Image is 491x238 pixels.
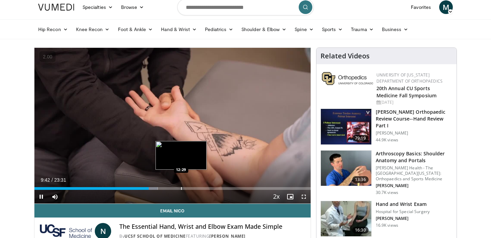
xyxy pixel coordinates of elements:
[376,99,451,106] div: [DATE]
[321,109,371,144] img: miller_1.png.150x105_q85_crop-smart_upscale.jpg
[34,204,311,218] a: Email Nico
[291,23,317,36] a: Spine
[237,23,291,36] a: Shoulder & Elbow
[270,190,283,204] button: Playback Rate
[321,151,371,186] img: 9534a039-0eaa-4167-96cf-d5be049a70d8.150x105_q85_crop-smart_upscale.jpg
[72,23,114,36] a: Knee Recon
[38,4,74,11] img: VuMedi Logo
[347,23,378,36] a: Trauma
[117,0,148,14] a: Browse
[114,23,157,36] a: Foot & Ankle
[352,176,369,183] span: 13:36
[54,177,66,183] span: 23:31
[78,0,117,14] a: Specialties
[376,183,452,188] p: [PERSON_NAME]
[51,177,53,183] span: /
[352,135,369,142] span: 79:19
[376,130,452,136] p: [PERSON_NAME]
[34,190,48,204] button: Pause
[321,201,371,237] img: 1179008b-ca21-4077-ae36-f19d7042cd10.150x105_q85_crop-smart_upscale.jpg
[376,216,430,221] p: [PERSON_NAME]
[297,190,311,204] button: Fullscreen
[318,23,347,36] a: Sports
[321,201,452,237] a: 16:30 Hand and Wrist Exam Hospital for Special Surgery [PERSON_NAME] 16.9K views
[376,223,398,228] p: 16.9K views
[34,48,311,204] video-js: Video Player
[376,165,452,182] p: [PERSON_NAME] Health - The [GEOGRAPHIC_DATA][US_STATE]: Orthopaedics and Sports Medicine
[376,109,452,129] h3: [PERSON_NAME] Orthopaedic Review Course--Hand Review Part I
[439,0,453,14] a: M
[34,187,311,190] div: Progress Bar
[378,23,413,36] a: Business
[283,190,297,204] button: Enable picture-in-picture mode
[201,23,237,36] a: Pediatrics
[322,72,373,85] img: 355603a8-37da-49b6-856f-e00d7e9307d3.png.150x105_q85_autocrop_double_scale_upscale_version-0.2.png
[376,137,398,143] p: 44.9K views
[376,85,436,99] a: 20th Annual CU Sports Medicine Fall Symposium
[48,190,62,204] button: Mute
[119,223,305,230] h4: The Essential Hand, Wrist and Elbow Exam Made Simple
[321,52,370,60] h4: Related Videos
[34,23,72,36] a: Hip Recon
[376,150,452,164] h3: Arthroscopy Basics: Shoulder Anatomy and Portals
[407,0,435,14] a: Favorites
[376,201,430,208] h3: Hand and Wrist Exam
[321,109,452,145] a: 79:19 [PERSON_NAME] Orthopaedic Review Course--Hand Review Part I [PERSON_NAME] 44.9K views
[376,209,430,214] p: Hospital for Special Surgery
[157,23,201,36] a: Hand & Wrist
[352,227,369,234] span: 16:30
[41,177,50,183] span: 9:42
[376,190,398,195] p: 30.7K views
[155,141,207,170] img: image.jpeg
[376,72,443,84] a: University of [US_STATE] Department of Orthopaedics
[321,150,452,195] a: 13:36 Arthroscopy Basics: Shoulder Anatomy and Portals [PERSON_NAME] Health - The [GEOGRAPHIC_DAT...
